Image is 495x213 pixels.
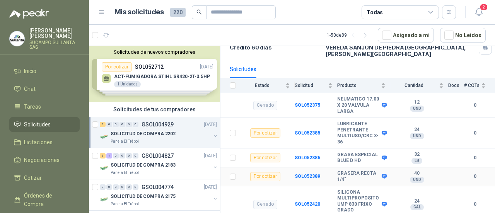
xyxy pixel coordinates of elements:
img: Company Logo [100,132,109,141]
div: LB [411,158,422,164]
div: 3 [100,153,106,158]
div: Solicitudes de nuevos compradoresPor cotizarSOL052712[DATE] ACT-FUMIGADORA STIHL SR420-2T-3.5HP1 ... [89,46,220,102]
b: GRASERA RECTA 1/4" [337,170,380,182]
span: Inicio [24,67,36,75]
a: Solicitudes [9,117,80,132]
div: 1 - 50 de 89 [327,29,372,41]
button: Solicitudes de nuevos compradores [92,49,217,55]
div: UND [410,106,424,112]
div: Cerrado [253,200,277,209]
th: Docs [448,78,464,93]
span: Solicitud [295,83,326,88]
span: 2 [480,3,488,11]
p: SUCAMPO SULLANTA SAS [29,40,80,49]
a: Chat [9,82,80,96]
b: 0 [464,201,486,208]
a: Inicio [9,64,80,78]
span: Producto [337,83,379,88]
a: 3 0 0 0 0 0 GSOL004929[DATE] Company LogoSOLICITUD DE COMPRA 2202Panela El Trébol [100,120,218,145]
img: Logo peakr [9,9,49,19]
div: 0 [106,122,112,127]
div: 0 [133,184,138,190]
span: 220 [170,8,186,17]
b: 0 [464,130,486,137]
a: Cotizar [9,170,80,185]
span: Chat [24,85,36,93]
p: Panela El Trébol [111,170,139,176]
b: 12 [390,99,444,106]
b: SOL052385 [295,130,320,136]
div: 0 [119,184,125,190]
a: 0 0 0 0 0 0 GSOL004774[DATE] Company LogoSOLICITUD DE COMPRA 2175Panela El Trébol [100,182,218,207]
p: GSOL004929 [142,122,174,127]
b: 24 [390,127,444,133]
div: Por cotizar [250,153,280,162]
div: Por cotizar [250,172,280,181]
span: search [196,9,202,15]
span: Cotizar [24,174,42,182]
p: Panela El Trébol [111,201,139,207]
div: 0 [119,153,125,158]
p: [DATE] [204,121,217,128]
b: 0 [464,154,486,162]
th: Cantidad [390,78,448,93]
span: Órdenes de Compra [24,191,72,208]
img: Company Logo [100,164,109,173]
a: Licitaciones [9,135,80,150]
th: # COTs [464,78,495,93]
h1: Mis solicitudes [114,7,164,18]
div: UND [410,177,424,183]
div: Por cotizar [250,128,280,138]
p: SOLICITUD DE COMPRA 2202 [111,130,176,138]
b: 40 [390,170,444,177]
p: GSOL004774 [142,184,174,190]
div: 1 [106,153,112,158]
div: Todas [367,8,383,17]
div: GAL [410,204,424,210]
th: Estado [241,78,295,93]
button: No Leídos [440,28,486,43]
img: Company Logo [10,31,24,46]
img: Company Logo [100,195,109,204]
p: Panela El Trébol [111,138,139,145]
div: 0 [100,184,106,190]
div: 0 [113,184,119,190]
a: SOL052375 [295,102,320,108]
p: GSOL004827 [142,153,174,158]
b: 0 [464,173,486,180]
div: 0 [113,122,119,127]
div: Solicitudes de tus compradores [89,102,220,117]
p: [DATE] [204,152,217,160]
p: VEREDA SANJON DE PIEDRA [GEOGRAPHIC_DATA] , [PERSON_NAME][GEOGRAPHIC_DATA] [326,44,476,57]
a: Negociaciones [9,153,80,167]
div: 0 [106,184,112,190]
a: Órdenes de Compra [9,188,80,211]
span: Cantidad [390,83,437,88]
div: 0 [126,184,132,190]
b: 32 [390,152,444,158]
div: 0 [126,153,132,158]
div: 3 [100,122,106,127]
button: 2 [472,5,486,19]
div: UND [410,133,424,139]
span: Estado [241,83,284,88]
a: SOL052386 [295,155,320,160]
button: Asignado a mi [378,28,434,43]
div: 0 [126,122,132,127]
a: SOL052389 [295,174,320,179]
div: Solicitudes [230,65,256,73]
b: 0 [464,102,486,109]
b: 24 [390,198,444,204]
div: 0 [119,122,125,127]
span: Licitaciones [24,138,53,147]
p: [PERSON_NAME] [PERSON_NAME] [29,28,80,39]
th: Solicitud [295,78,337,93]
span: Solicitudes [24,120,51,129]
div: 0 [113,153,119,158]
div: Cerrado [253,101,277,110]
b: LUBRICANTE PENETRANTE MULTIUSO/CRC 3-36 [337,121,380,145]
span: # COTs [464,83,480,88]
